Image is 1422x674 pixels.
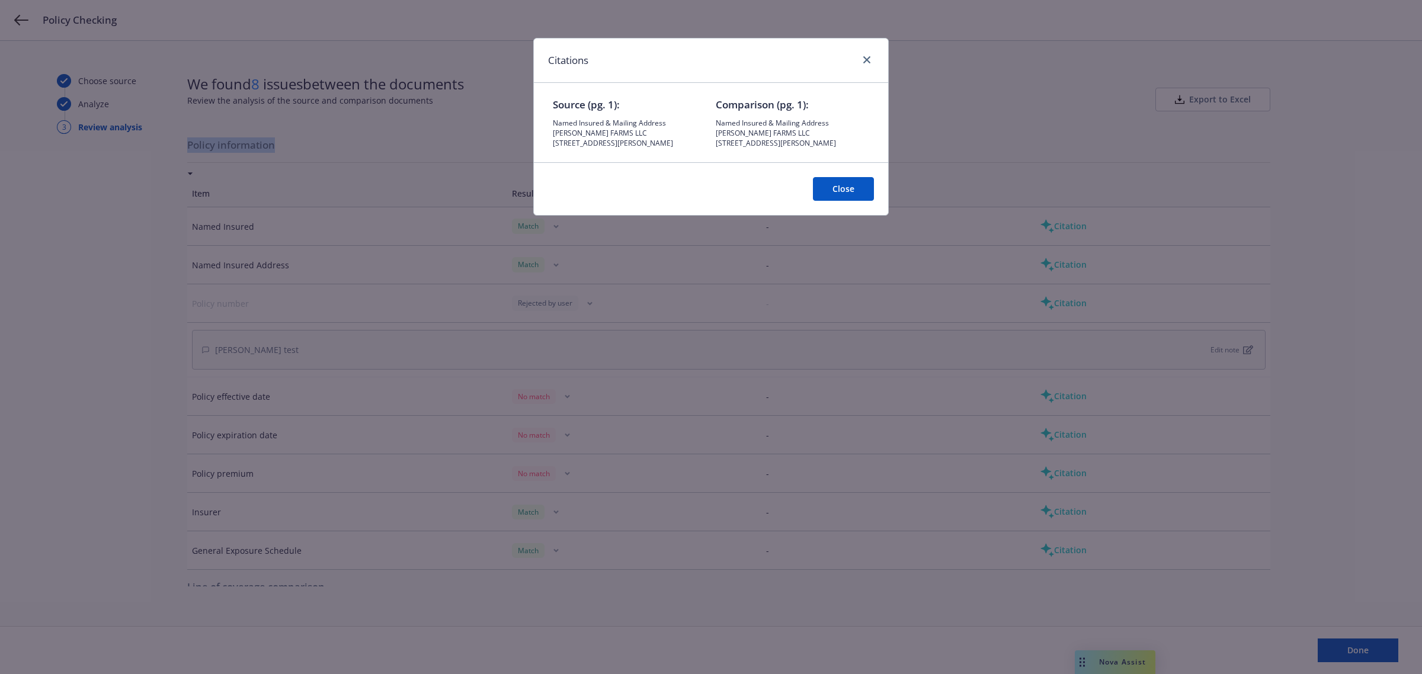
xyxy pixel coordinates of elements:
[716,97,869,113] span: Comparison (pg. 1):
[813,177,874,201] button: Close
[548,53,588,68] h1: Citations
[860,53,874,67] a: close
[553,118,706,148] span: Named Insured & Mailing Address [PERSON_NAME] FARMS LLC [STREET_ADDRESS][PERSON_NAME]
[716,118,869,148] span: Named Insured & Mailing Address [PERSON_NAME] FARMS LLC [STREET_ADDRESS][PERSON_NAME]
[553,97,706,113] span: Source (pg. 1):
